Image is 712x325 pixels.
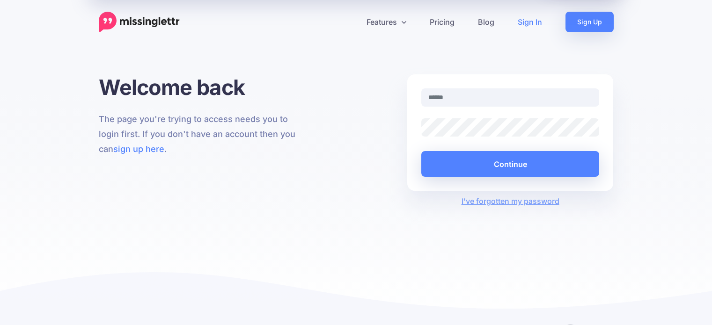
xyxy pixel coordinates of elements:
[506,12,554,32] a: Sign In
[418,12,466,32] a: Pricing
[462,196,559,206] a: I've forgotten my password
[565,12,614,32] a: Sign Up
[421,151,600,177] button: Continue
[99,74,305,100] h1: Welcome back
[466,12,506,32] a: Blog
[355,12,418,32] a: Features
[99,112,305,157] p: The page you're trying to access needs you to login first. If you don't have an account then you ...
[113,144,164,154] a: sign up here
